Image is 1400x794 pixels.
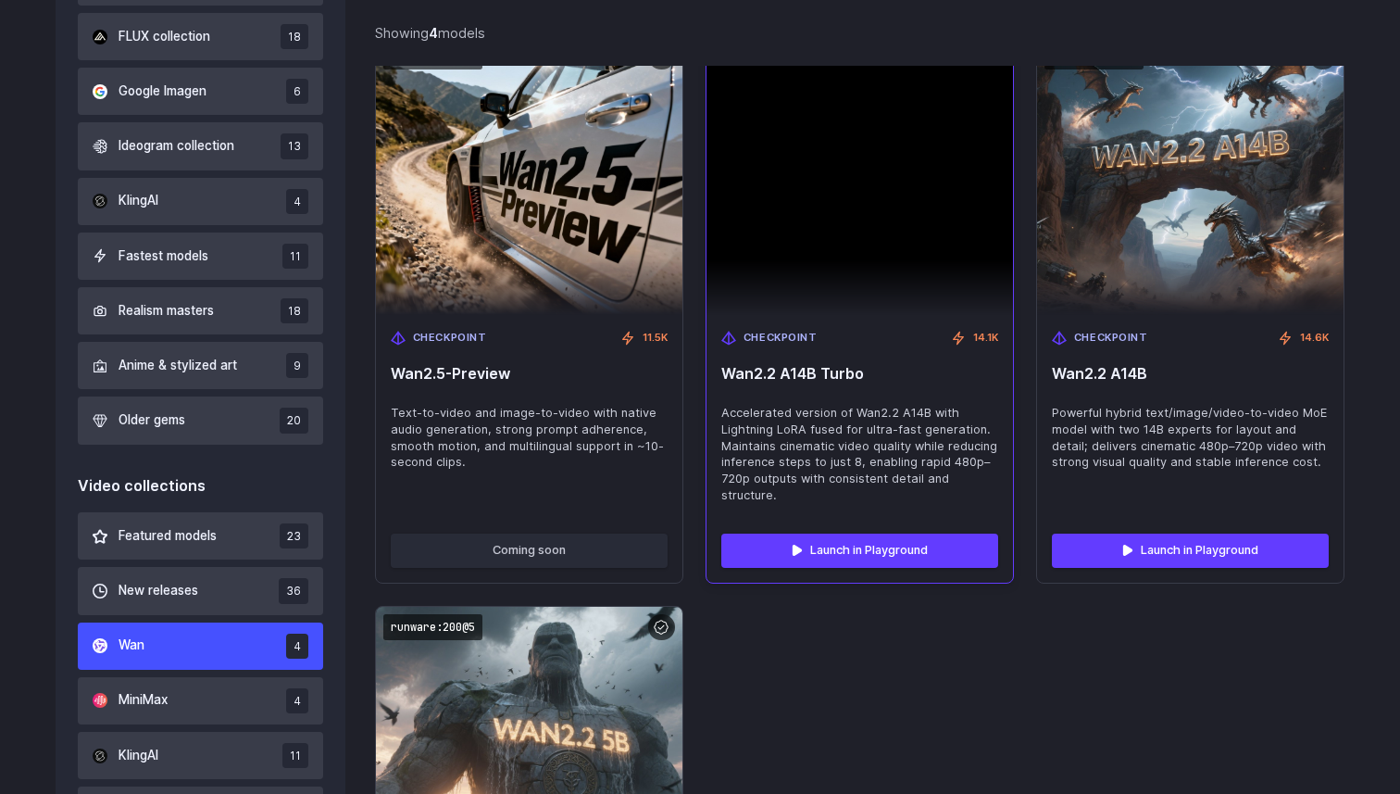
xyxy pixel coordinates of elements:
button: Coming soon [391,534,668,567]
span: Wan2.5-Preview [391,365,668,383]
button: KlingAI 11 [78,732,323,779]
span: 11.5K [643,330,668,347]
span: Realism masters [119,301,214,321]
span: 6 [286,79,308,104]
strong: 4 [429,25,438,41]
button: MiniMax 4 [78,677,323,725]
span: Wan2.2 A14B Turbo [721,365,998,383]
span: KlingAI [119,746,158,766]
span: Older gems [119,410,185,431]
button: New releases 36 [78,567,323,614]
button: Anime & stylized art 9 [78,342,323,389]
span: 4 [286,189,308,214]
span: 4 [286,688,308,713]
span: Checkpoint [744,330,818,347]
span: FLUX collection [119,27,210,47]
button: Wan 4 [78,623,323,670]
span: Accelerated version of Wan2.2 A14B with Lightning LoRA fused for ultra-fast generation. Maintains... [721,405,998,504]
span: 13 [281,133,308,158]
span: Text-to-video and image-to-video with native audio generation, strong prompt adherence, smooth mo... [391,405,668,472]
button: Realism masters 18 [78,287,323,334]
span: 11 [282,743,308,768]
span: Powerful hybrid text/image/video-to-video MoE model with two 14B experts for layout and detail; d... [1052,405,1329,472]
span: 20 [280,408,308,433]
img: Wan2.2 A14B [1037,36,1344,315]
button: Google Imagen 6 [78,68,323,115]
span: Ideogram collection [119,136,234,157]
span: KlingAI [119,191,158,211]
span: Anime & stylized art [119,356,237,376]
span: Google Imagen [119,82,206,102]
span: MiniMax [119,690,168,711]
span: 36 [279,578,308,603]
span: New releases [119,581,198,601]
span: Wan [119,636,144,656]
div: Video collections [78,474,323,498]
img: Wan2.5-Preview [376,36,682,315]
span: 14.1K [973,330,998,347]
span: Checkpoint [1074,330,1148,347]
button: Featured models 23 [78,512,323,560]
div: Showing models [375,22,485,44]
span: 9 [286,353,308,378]
span: Wan2.2 A14B [1052,365,1329,383]
span: Fastest models [119,246,208,267]
a: Launch in Playground [721,534,998,567]
span: Checkpoint [413,330,487,347]
span: Featured models [119,526,217,547]
button: Older gems 20 [78,397,323,444]
button: KlingAI 4 [78,178,323,225]
code: runware:200@5 [383,614,482,641]
span: 11 [282,244,308,269]
button: Fastest models 11 [78,233,323,280]
button: FLUX collection 18 [78,13,323,60]
a: Launch in Playground [1052,534,1329,567]
span: 4 [286,634,308,659]
span: 18 [281,298,308,323]
button: Ideogram collection 13 [78,122,323,170]
span: 18 [281,24,308,49]
span: 23 [280,523,308,548]
span: 14.6K [1300,330,1329,347]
